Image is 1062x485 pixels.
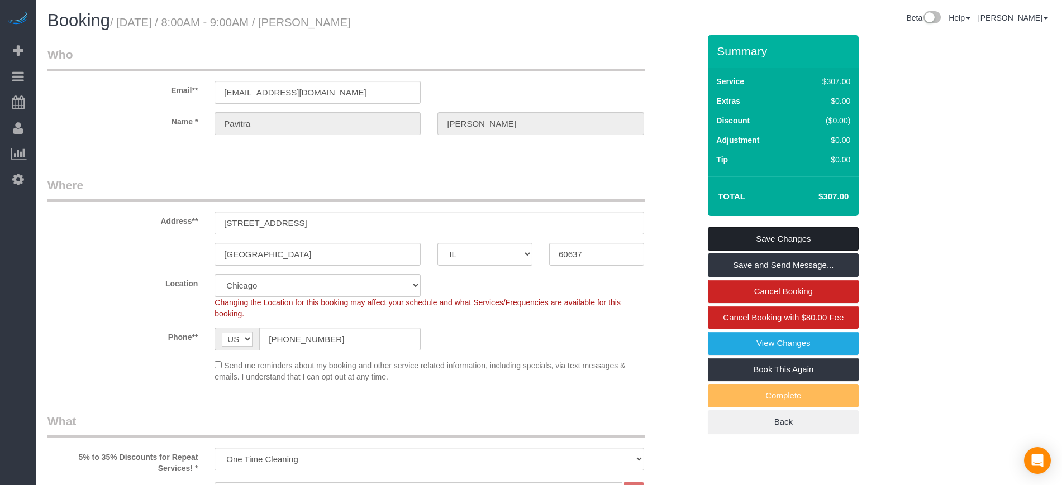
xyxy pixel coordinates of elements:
[716,95,740,107] label: Extras
[799,154,851,165] div: $0.00
[215,112,421,135] input: First Name**
[799,135,851,146] div: $0.00
[708,253,859,277] a: Save and Send Message...
[1024,447,1051,474] div: Open Intercom Messenger
[922,11,941,26] img: New interface
[799,95,851,107] div: $0.00
[110,16,351,28] small: / [DATE] / 8:00AM - 9:00AM / [PERSON_NAME]
[799,76,851,87] div: $307.00
[708,227,859,251] a: Save Changes
[717,45,853,57] h3: Summary
[716,154,728,165] label: Tip
[47,177,645,202] legend: Where
[785,192,849,201] h4: $307.00
[799,115,851,126] div: ($0.00)
[39,448,206,474] label: 5% to 35% Discounts for Repeat Services! *
[47,413,645,438] legend: What
[978,13,1048,22] a: [PERSON_NAME]
[723,313,844,322] span: Cancel Booking with $80.00 Fee
[39,112,206,127] label: Name *
[716,76,744,87] label: Service
[215,361,625,381] span: Send me reminders about my booking and other service related information, including specials, via...
[906,13,941,22] a: Beta
[47,46,645,71] legend: Who
[549,243,644,266] input: Zip Code**
[708,358,859,381] a: Book This Again
[708,332,859,355] a: View Changes
[716,115,750,126] label: Discount
[7,11,29,27] img: Automaid Logo
[716,135,759,146] label: Adjustment
[718,191,745,201] strong: Total
[708,410,859,434] a: Back
[708,280,859,303] a: Cancel Booking
[215,298,621,318] span: Changing the Location for this booking may affect your schedule and what Services/Frequencies are...
[949,13,970,22] a: Help
[437,112,644,135] input: Last Name*
[47,11,110,30] span: Booking
[708,306,859,329] a: Cancel Booking with $80.00 Fee
[39,274,206,289] label: Location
